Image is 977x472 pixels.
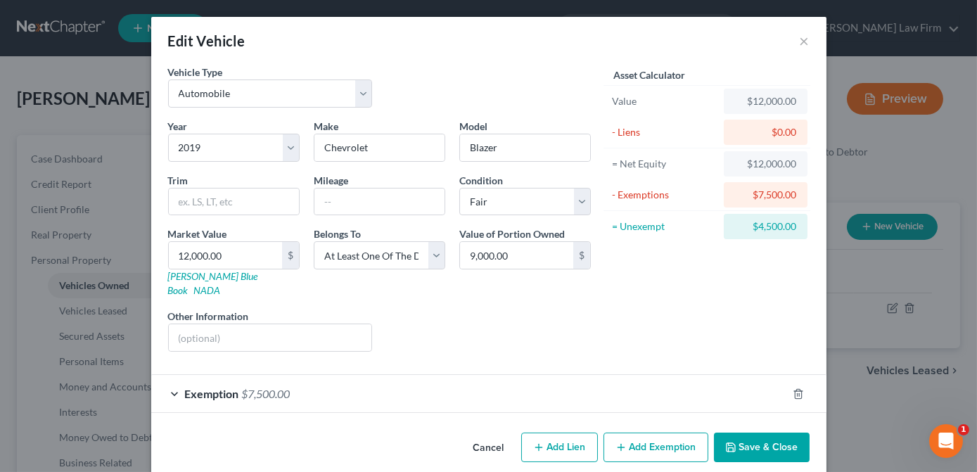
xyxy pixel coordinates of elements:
div: $0.00 [735,125,796,139]
label: Year [168,119,188,134]
input: 0.00 [169,242,282,269]
span: $7,500.00 [242,387,290,400]
div: = Net Equity [612,157,718,171]
a: NADA [194,284,221,296]
a: [PERSON_NAME] Blue Book [168,270,258,296]
span: Exemption [185,387,239,400]
label: Vehicle Type [168,65,223,79]
span: Make [314,120,338,132]
label: Asset Calculator [613,68,685,82]
label: Market Value [168,227,227,241]
input: (optional) [169,324,372,351]
button: Cancel [462,434,516,462]
div: - Exemptions [612,188,718,202]
label: Other Information [168,309,249,324]
div: Value [612,94,718,108]
div: - Liens [612,125,718,139]
div: $4,500.00 [735,219,796,234]
div: = Unexempt [612,219,718,234]
input: ex. LS, LT, etc [169,189,299,215]
label: Condition [459,173,503,188]
input: 0.00 [460,242,573,269]
label: Trim [168,173,189,188]
input: ex. Altima [460,134,590,161]
label: Value of Portion Owned [459,227,565,241]
div: Edit Vehicle [168,31,245,51]
div: $7,500.00 [735,188,796,202]
input: -- [314,189,445,215]
iframe: Intercom live chat [929,424,963,458]
button: Save & Close [714,433,810,462]
button: × [800,32,810,49]
div: $12,000.00 [735,157,796,171]
span: Belongs To [314,228,361,240]
button: Add Lien [521,433,598,462]
input: ex. Nissan [314,134,445,161]
label: Mileage [314,173,348,188]
div: $ [573,242,590,269]
div: $ [282,242,299,269]
span: 1 [958,424,969,435]
label: Model [459,119,487,134]
button: Add Exemption [604,433,708,462]
div: $12,000.00 [735,94,796,108]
